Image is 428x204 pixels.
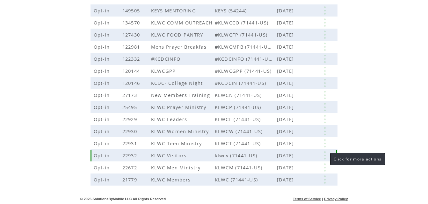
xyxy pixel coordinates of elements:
span: KLWC COMM OUTREACH [151,19,214,26]
span: KLWC Teen Ministry [151,140,204,146]
span: Opt-in [94,19,112,26]
span: Opt-in [94,92,112,98]
span: KLWC Members [151,176,192,183]
span: [DATE] [277,140,296,146]
span: KLWC (71441-US) [215,176,277,183]
span: #KCDCINFO [151,56,182,62]
span: [DATE] [277,152,296,159]
span: #KLWCFP (71441-US) [215,31,277,38]
span: 122981 [122,44,142,50]
span: Opt-in [94,68,112,74]
span: 25495 [122,104,139,110]
span: #KCDCIN (71441-US) [215,80,277,86]
span: 22931 [122,140,139,146]
span: KLWCN (71441-US) [215,92,277,98]
span: 120146 [122,80,142,86]
span: Opt-in [94,80,112,86]
span: KLWCGPP [151,68,178,74]
span: KLWCP (71441-US) [215,104,277,110]
span: Opt-in [94,140,112,146]
span: #KCDCINFO (71441-US) [215,56,277,62]
span: Opt-in [94,104,112,110]
span: 127430 [122,31,142,38]
span: New Members Training [151,92,212,98]
span: 27173 [122,92,139,98]
a: Terms of Service [293,197,321,201]
span: KCDC- College Night [151,80,205,86]
span: 21779 [122,176,139,183]
span: KLWC Visitors [151,152,188,159]
span: 22929 [122,116,139,122]
span: 22932 [122,152,139,159]
span: 22930 [122,128,139,134]
span: Opt-in [94,31,112,38]
span: #KLWCGPP (71441-US) [215,68,277,74]
span: [DATE] [277,44,296,50]
span: [DATE] [277,7,296,14]
span: [DATE] [277,56,296,62]
span: Opt-in [94,128,112,134]
span: [DATE] [277,80,296,86]
span: Click for more actions [334,156,381,162]
span: Opt-in [94,116,112,122]
span: #KLWCCO (71441-US) [215,19,277,26]
span: 122332 [122,56,142,62]
span: Mens Prayer Breakfas [151,44,208,50]
span: KLWCM (71441-US) [215,164,277,171]
span: KLWC Leaders [151,116,189,122]
span: Opt-in [94,176,112,183]
span: | [322,197,323,201]
span: KLWCW (71441-US) [215,128,277,134]
span: © 2025 SolutionsByMobile LLC All Rights Reserved [80,197,166,201]
span: [DATE] [277,104,296,110]
span: KLWCL (71441-US) [215,116,277,122]
span: 149505 [122,7,142,14]
span: KLWC Women Ministry [151,128,211,134]
span: Opt-in [94,152,112,159]
span: 22672 [122,164,139,171]
span: KLWCT (71441-US) [215,140,277,146]
span: KLWC Men Ministry [151,164,202,171]
span: KLWC Prayer Ministry [151,104,208,110]
span: Opt-in [94,7,112,14]
span: Opt-in [94,164,112,171]
span: KEYS (54244) [215,7,277,14]
span: klwcv (71441-US) [215,152,277,159]
span: [DATE] [277,19,296,26]
span: 120144 [122,68,142,74]
span: [DATE] [277,176,296,183]
span: [DATE] [277,31,296,38]
span: [DATE] [277,164,296,171]
span: #KLWCMPB (71441-US) [215,44,277,50]
span: Opt-in [94,56,112,62]
span: Opt-in [94,44,112,50]
span: KLWC FOOD PANTRY [151,31,205,38]
span: 134570 [122,19,142,26]
span: [DATE] [277,116,296,122]
a: Privacy Policy [324,197,348,201]
span: KEYS MENTORING [151,7,198,14]
span: [DATE] [277,128,296,134]
span: [DATE] [277,92,296,98]
span: [DATE] [277,68,296,74]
